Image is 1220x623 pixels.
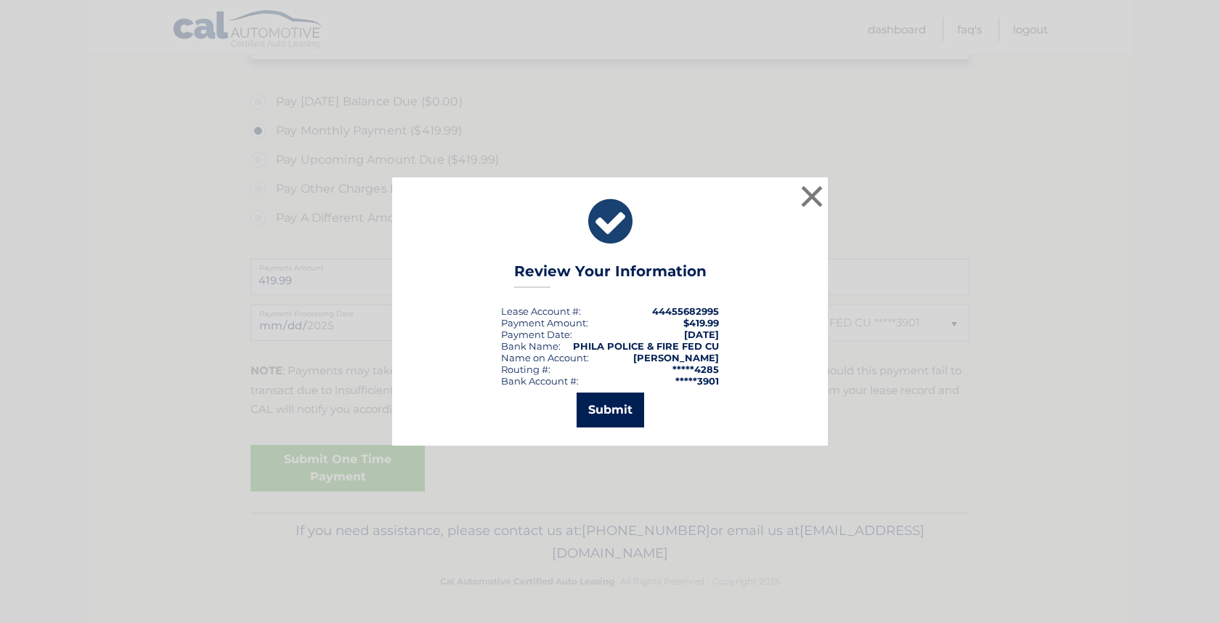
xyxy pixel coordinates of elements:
strong: 44455682995 [652,305,719,317]
span: [DATE] [684,329,719,340]
div: : [501,329,572,340]
div: Bank Account #: [501,375,579,387]
h3: Review Your Information [514,262,707,288]
span: $419.99 [683,317,719,329]
div: Payment Amount: [501,317,588,329]
strong: [PERSON_NAME] [633,352,719,363]
div: Bank Name: [501,340,561,352]
button: Submit [577,393,644,427]
span: Payment Date [501,329,570,340]
div: Routing #: [501,363,550,375]
div: Name on Account: [501,352,589,363]
strong: PHILA POLICE & FIRE FED CU [573,340,719,352]
button: × [797,182,826,211]
div: Lease Account #: [501,305,581,317]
